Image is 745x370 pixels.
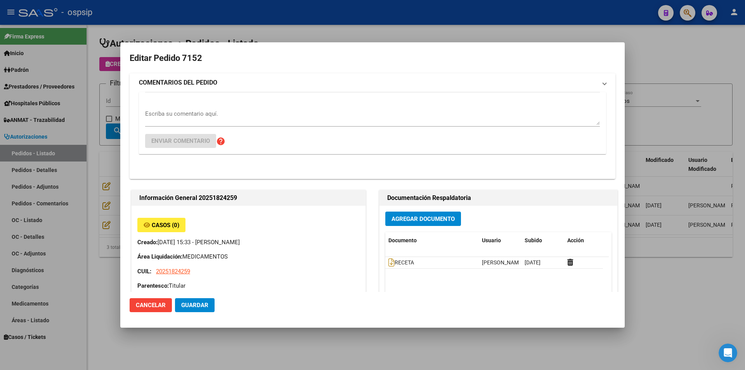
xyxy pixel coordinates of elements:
h2: Información General 20251824259 [139,193,358,203]
strong: Creado: [137,239,158,246]
span: [DATE] [525,259,541,266]
mat-expansion-panel-header: COMENTARIOS DEL PEDIDO [130,73,615,92]
datatable-header-cell: Usuario [479,232,521,249]
button: Cancelar [130,298,172,312]
strong: Parentesco: [137,282,169,289]
strong: Área Liquidación: [137,253,182,260]
span: [PERSON_NAME] [482,259,523,266]
p: MEDICAMENTOS [137,252,360,261]
button: Enviar comentario [145,134,216,148]
span: Agregar Documento [392,215,455,222]
strong: COMENTARIOS DEL PEDIDO [139,78,217,87]
p: Titular [137,281,360,290]
button: Guardar [175,298,215,312]
h2: Editar Pedido 7152 [130,51,615,66]
mat-icon: help [216,137,225,146]
iframe: Intercom live chat [719,344,737,362]
datatable-header-cell: Acción [564,232,603,249]
p: [DATE] 15:33 - [PERSON_NAME] [137,238,360,247]
span: Usuario [482,237,501,243]
span: Subido [525,237,542,243]
div: COMENTARIOS DEL PEDIDO [130,92,615,179]
span: 20251824259 [156,268,190,275]
button: Agregar Documento [385,212,461,226]
h2: Documentación Respaldatoria [387,193,610,203]
span: Cancelar [136,302,166,309]
span: Enviar comentario [151,137,210,144]
button: Casos (0) [137,218,185,232]
span: RECETA [388,259,414,266]
datatable-header-cell: Documento [385,232,479,249]
strong: CUIL: [137,268,151,275]
span: Guardar [181,302,208,309]
span: Documento [388,237,417,243]
span: Casos (0) [152,222,179,229]
span: Acción [567,237,584,243]
datatable-header-cell: Subido [521,232,564,249]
